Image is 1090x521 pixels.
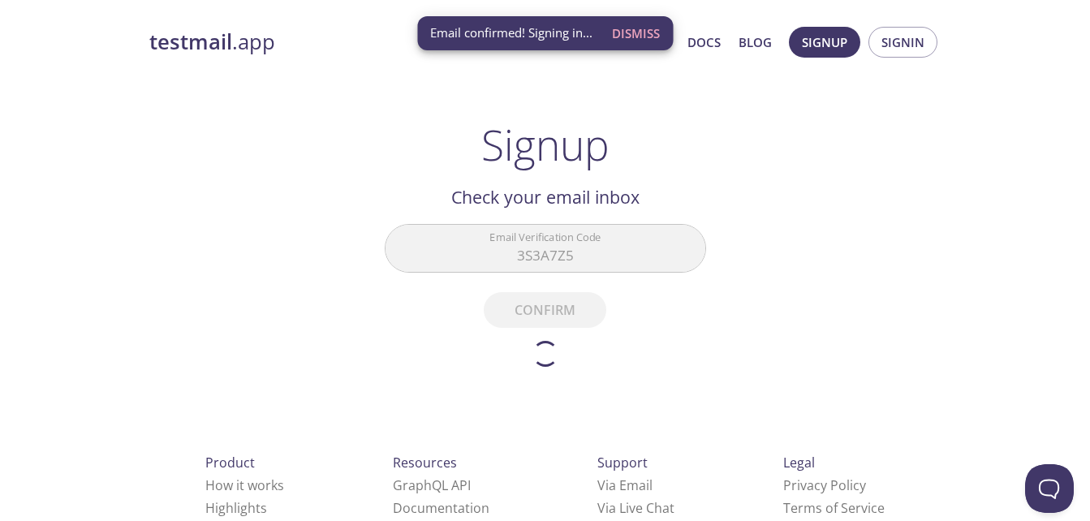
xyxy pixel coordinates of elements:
a: Documentation [393,499,489,517]
h2: Check your email inbox [385,183,706,211]
a: Privacy Policy [783,476,866,494]
iframe: Help Scout Beacon - Open [1025,464,1074,513]
span: Legal [783,454,815,471]
a: Via Live Chat [597,499,674,517]
span: Product [205,454,255,471]
a: Docs [687,32,721,53]
a: Blog [739,32,772,53]
span: Signin [881,32,924,53]
span: Email confirmed! Signing in... [430,24,592,41]
strong: testmail [149,28,232,56]
button: Signup [789,27,860,58]
a: testmail.app [149,28,531,56]
span: Resources [393,454,457,471]
a: GraphQL API [393,476,471,494]
span: Dismiss [612,23,660,44]
button: Dismiss [605,18,666,49]
button: Signin [868,27,937,58]
a: How it works [205,476,284,494]
span: Support [597,454,648,471]
a: Via Email [597,476,653,494]
a: Highlights [205,499,267,517]
span: Signup [802,32,847,53]
h1: Signup [481,120,610,169]
a: Terms of Service [783,499,885,517]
